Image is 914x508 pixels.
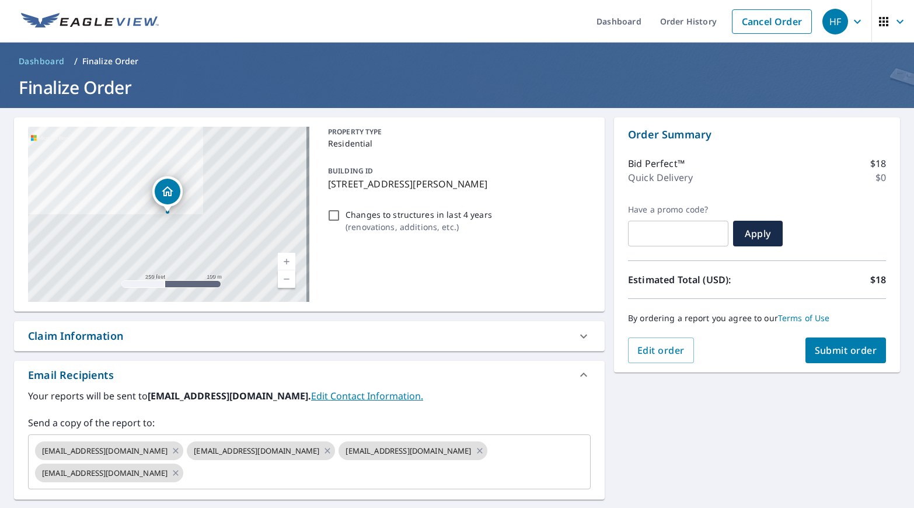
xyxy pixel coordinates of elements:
[187,446,326,457] span: [EMAIL_ADDRESS][DOMAIN_NAME]
[628,156,685,171] p: Bid Perfect™
[187,441,335,460] div: [EMAIL_ADDRESS][DOMAIN_NAME]
[339,441,487,460] div: [EMAIL_ADDRESS][DOMAIN_NAME]
[14,75,900,99] h1: Finalize Order
[822,9,848,34] div: HF
[805,337,887,363] button: Submit order
[35,441,183,460] div: [EMAIL_ADDRESS][DOMAIN_NAME]
[815,344,877,357] span: Submit order
[346,208,492,221] p: Changes to structures in last 4 years
[628,313,886,323] p: By ordering a report you agree to our
[778,312,830,323] a: Terms of Use
[74,54,78,68] li: /
[82,55,139,67] p: Finalize Order
[346,221,492,233] p: ( renovations, additions, etc. )
[148,389,311,402] b: [EMAIL_ADDRESS][DOMAIN_NAME].
[732,9,812,34] a: Cancel Order
[870,156,886,171] p: $18
[19,55,65,67] span: Dashboard
[28,416,591,430] label: Send a copy of the report to:
[28,328,123,344] div: Claim Information
[35,464,183,482] div: [EMAIL_ADDRESS][DOMAIN_NAME]
[21,13,159,30] img: EV Logo
[328,177,586,191] p: [STREET_ADDRESS][PERSON_NAME]
[14,52,900,71] nav: breadcrumb
[152,176,183,213] div: Dropped pin, building 1, Residential property, 16100 Frost Dr Hudson, FL 34667
[35,468,175,479] span: [EMAIL_ADDRESS][DOMAIN_NAME]
[28,389,591,403] label: Your reports will be sent to
[35,446,175,457] span: [EMAIL_ADDRESS][DOMAIN_NAME]
[637,344,685,357] span: Edit order
[628,127,886,142] p: Order Summary
[14,321,605,351] div: Claim Information
[328,137,586,149] p: Residential
[628,273,757,287] p: Estimated Total (USD):
[328,127,586,137] p: PROPERTY TYPE
[628,337,694,363] button: Edit order
[875,171,886,185] p: $0
[870,273,886,287] p: $18
[28,367,114,383] div: Email Recipients
[14,361,605,389] div: Email Recipients
[278,270,295,288] a: Current Level 17, Zoom Out
[742,227,773,240] span: Apply
[328,166,373,176] p: BUILDING ID
[14,52,69,71] a: Dashboard
[628,171,693,185] p: Quick Delivery
[733,221,783,246] button: Apply
[628,204,728,215] label: Have a promo code?
[278,253,295,270] a: Current Level 17, Zoom In
[339,446,478,457] span: [EMAIL_ADDRESS][DOMAIN_NAME]
[311,389,423,402] a: EditContactInfo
